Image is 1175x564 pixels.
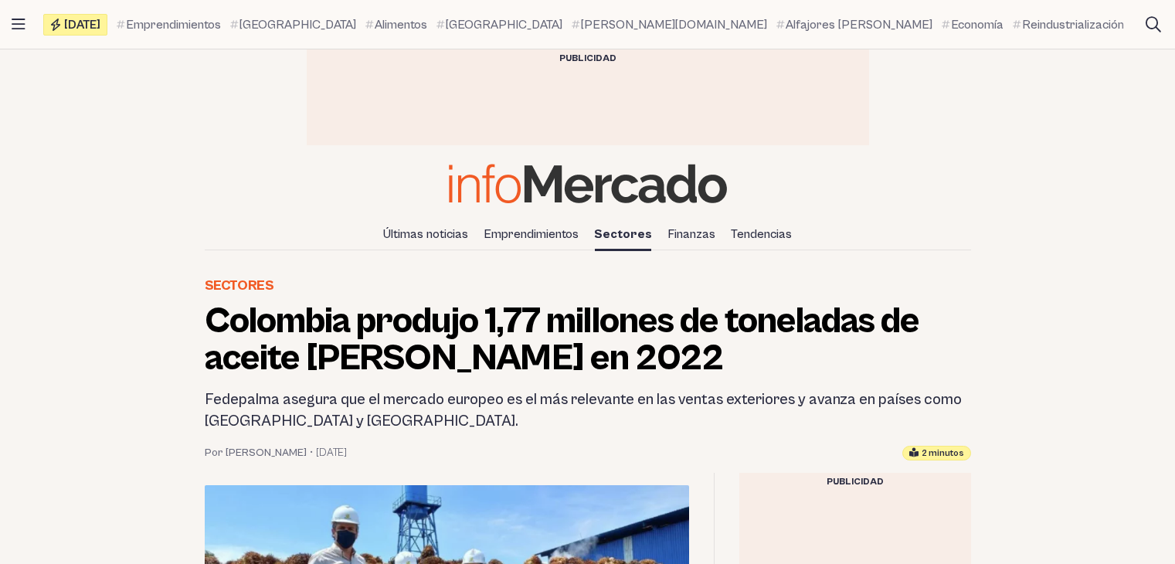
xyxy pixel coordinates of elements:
a: [GEOGRAPHIC_DATA] [230,15,356,34]
a: Sectores [205,275,274,297]
a: Economía [942,15,1004,34]
h1: Colombia produjo 1,77 millones de toneladas de aceite [PERSON_NAME] en 2022 [205,303,971,377]
div: Publicidad [307,49,869,68]
a: Alimentos [365,15,427,34]
span: [PERSON_NAME][DOMAIN_NAME] [581,15,767,34]
a: Últimas noticias [377,221,474,247]
span: Emprendimientos [126,15,221,34]
time: 14 febrero, 2023 17:00 [316,445,347,460]
span: Economía [951,15,1004,34]
a: Emprendimientos [477,221,585,247]
span: Reindustrialización [1022,15,1124,34]
span: Alfajores [PERSON_NAME] [786,15,932,34]
span: Alimentos [375,15,427,34]
span: • [310,445,313,460]
span: [GEOGRAPHIC_DATA] [239,15,356,34]
a: Reindustrialización [1013,15,1124,34]
img: Infomercado Colombia logo [449,164,727,203]
a: Emprendimientos [117,15,221,34]
a: Sectores [588,221,658,247]
a: Finanzas [661,221,722,247]
a: Por [PERSON_NAME] [205,445,307,460]
span: [GEOGRAPHIC_DATA] [446,15,562,34]
a: [GEOGRAPHIC_DATA] [436,15,562,34]
h2: Fedepalma asegura que el mercado europeo es el más relevante en las ventas exteriores y avanza en... [205,389,971,433]
div: Publicidad [739,473,971,491]
a: Tendencias [725,221,798,247]
a: Alfajores [PERSON_NAME] [776,15,932,34]
span: [DATE] [64,19,100,31]
a: [PERSON_NAME][DOMAIN_NAME] [572,15,767,34]
div: Tiempo estimado de lectura: 2 minutos [902,446,971,460]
